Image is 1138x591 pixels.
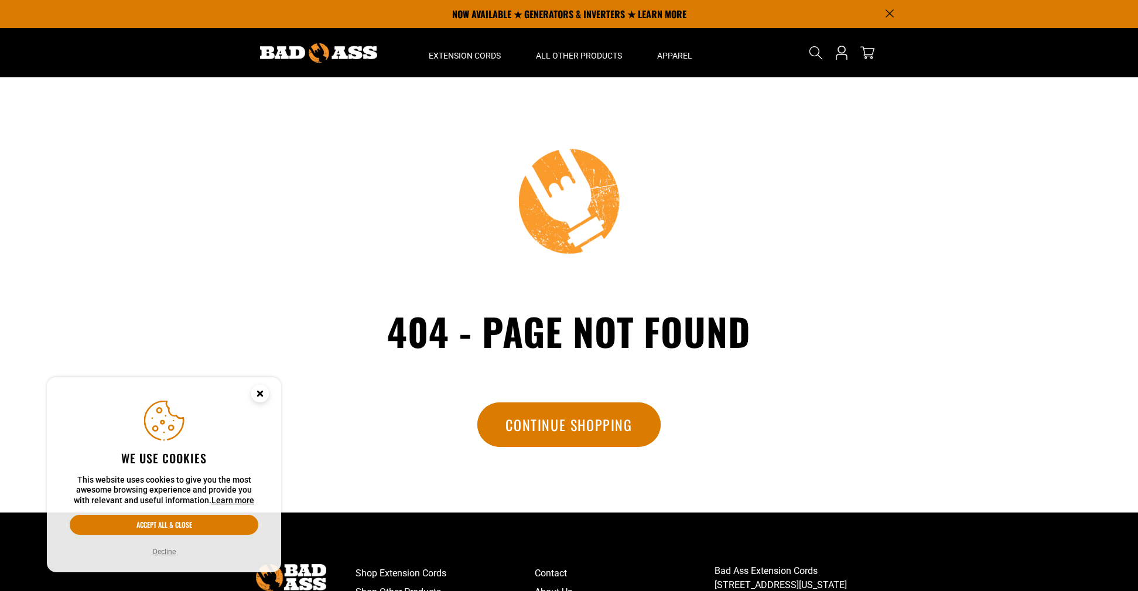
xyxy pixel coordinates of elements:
img: Bad Ass Extension Cords [256,564,326,590]
button: Decline [149,546,179,558]
h2: We use cookies [70,450,258,466]
summary: Apparel [640,28,710,77]
span: Apparel [657,50,692,61]
a: Learn more [211,496,254,505]
span: Extension Cords [429,50,501,61]
p: This website uses cookies to give you the most awesome browsing experience and provide you with r... [70,475,258,506]
summary: Extension Cords [411,28,518,77]
span: All Other Products [536,50,622,61]
summary: All Other Products [518,28,640,77]
a: Shop Extension Cords [356,564,535,583]
h1: 404 - Page not found [7,307,1132,356]
a: Contact [535,564,715,583]
summary: Search [806,43,825,62]
button: Accept all & close [70,515,258,535]
a: Continue Shopping [477,402,660,447]
img: Bad Ass Extension Cords [260,43,377,63]
aside: Cookie Consent [47,377,281,573]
